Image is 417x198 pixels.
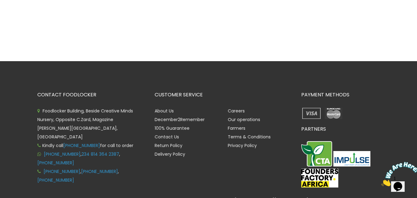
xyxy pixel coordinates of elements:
a: Our operations [228,116,260,123]
h3: CUSTOMER SERVICE [155,92,292,98]
img: CTA [301,141,332,166]
img: FFA [301,169,338,188]
h3: PARTNERS [301,126,380,132]
img: Chat attention grabber [2,2,41,27]
a: Privacy Policy [228,142,257,149]
h3: CONTACT FOODLOCKER [37,92,145,98]
a: Farmers [228,125,245,131]
span: Kindly call for call to order [37,142,133,149]
a: Terms & Conditions [228,134,271,140]
a: About Us [155,108,174,114]
a: 234 814 364 2387 [81,151,119,157]
a: [PHONE_NUMBER] [37,177,74,183]
a: [PHONE_NUMBER] [44,168,80,175]
a: Delivery Policy [155,151,185,157]
span: 1 [2,2,5,8]
img: payment [301,107,322,120]
a: Return Policy [155,142,182,149]
a: [PHONE_NUMBER] [44,151,81,157]
span: Foodlocker Building, Beside Creative Minds Nursery, Opposite C.Zard, Magazine [PERSON_NAME][GEOGR... [37,108,133,140]
a: December2Remember [155,116,205,123]
a: [PHONE_NUMBER] [37,160,74,166]
a: Careers [228,108,245,114]
img: Impulse [333,151,370,166]
iframe: chat widget [379,159,417,189]
img: payment [323,107,344,120]
a: 100% Guarantee [155,125,190,131]
a: Contact Us [155,134,179,140]
a: [PHONE_NUMBER] [63,142,100,149]
span: , , [37,151,120,166]
h3: PAYMENT METHODS [301,92,380,98]
span: , , [37,168,119,183]
a: [PHONE_NUMBER] [81,168,118,175]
